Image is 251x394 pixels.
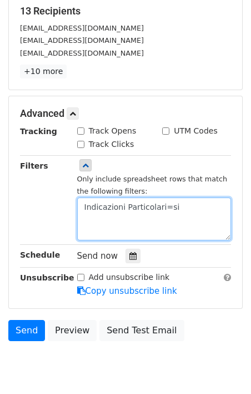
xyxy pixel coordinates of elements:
a: Copy unsubscribe link [77,286,177,296]
a: Preview [48,320,97,341]
strong: Unsubscribe [20,273,74,282]
strong: Filters [20,161,48,170]
small: Only include spreadsheet rows that match the following filters: [77,175,228,196]
small: [EMAIL_ADDRESS][DOMAIN_NAME] [20,49,144,57]
small: [EMAIL_ADDRESS][DOMAIN_NAME] [20,24,144,32]
label: UTM Codes [174,125,217,137]
label: Add unsubscribe link [89,272,170,283]
span: Send now [77,251,118,261]
strong: Schedule [20,250,60,259]
label: Track Clicks [89,139,134,150]
small: [EMAIL_ADDRESS][DOMAIN_NAME] [20,36,144,45]
a: Send [8,320,45,341]
div: Widget chat [195,341,251,394]
h5: Advanced [20,107,231,120]
iframe: Chat Widget [195,341,251,394]
a: Send Test Email [99,320,184,341]
label: Track Opens [89,125,137,137]
strong: Tracking [20,127,57,136]
h5: 13 Recipients [20,5,231,17]
a: +10 more [20,65,67,78]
